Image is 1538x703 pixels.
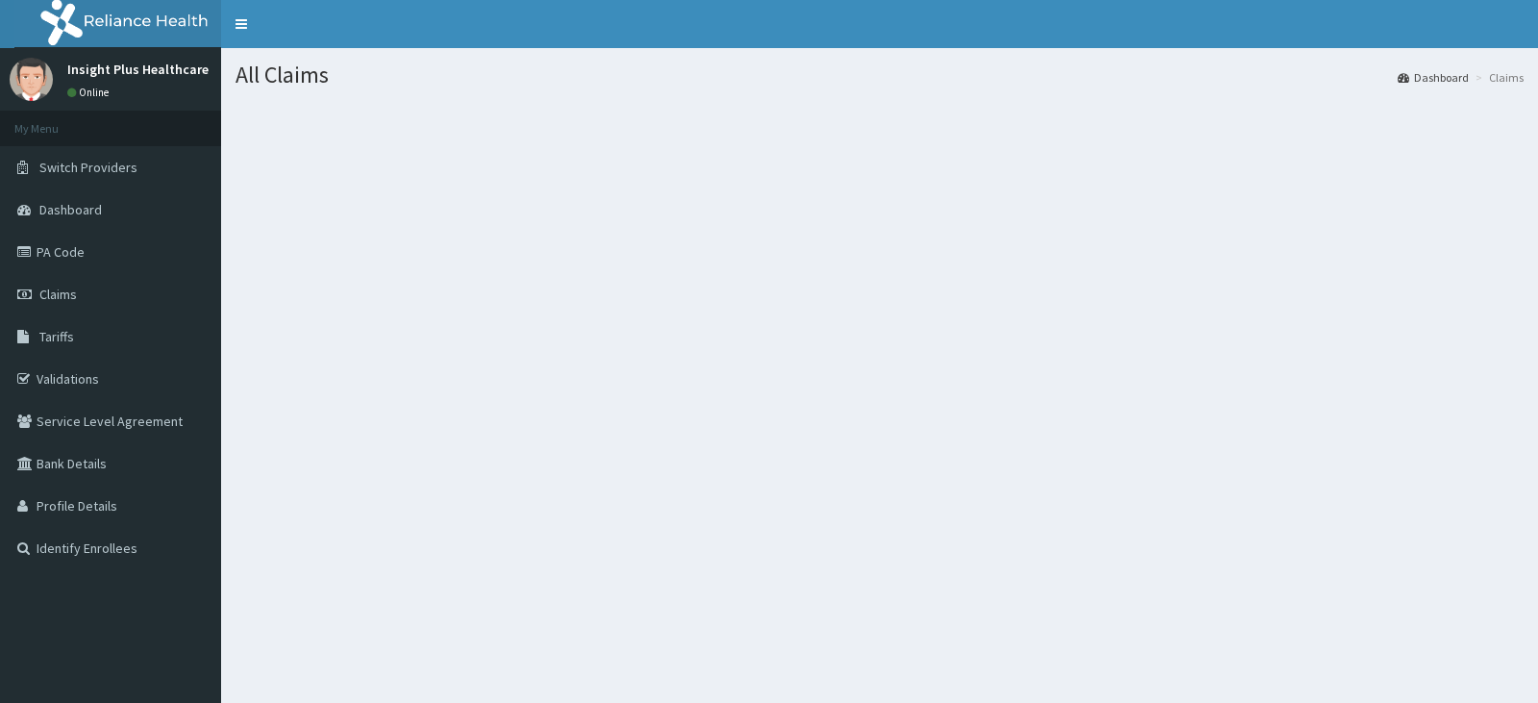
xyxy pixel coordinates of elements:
[67,86,113,99] a: Online
[39,201,102,218] span: Dashboard
[39,159,137,176] span: Switch Providers
[1398,69,1469,86] a: Dashboard
[236,63,1524,88] h1: All Claims
[1471,69,1524,86] li: Claims
[10,58,53,101] img: User Image
[39,328,74,345] span: Tariffs
[67,63,209,76] p: Insight Plus Healthcare
[39,286,77,303] span: Claims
